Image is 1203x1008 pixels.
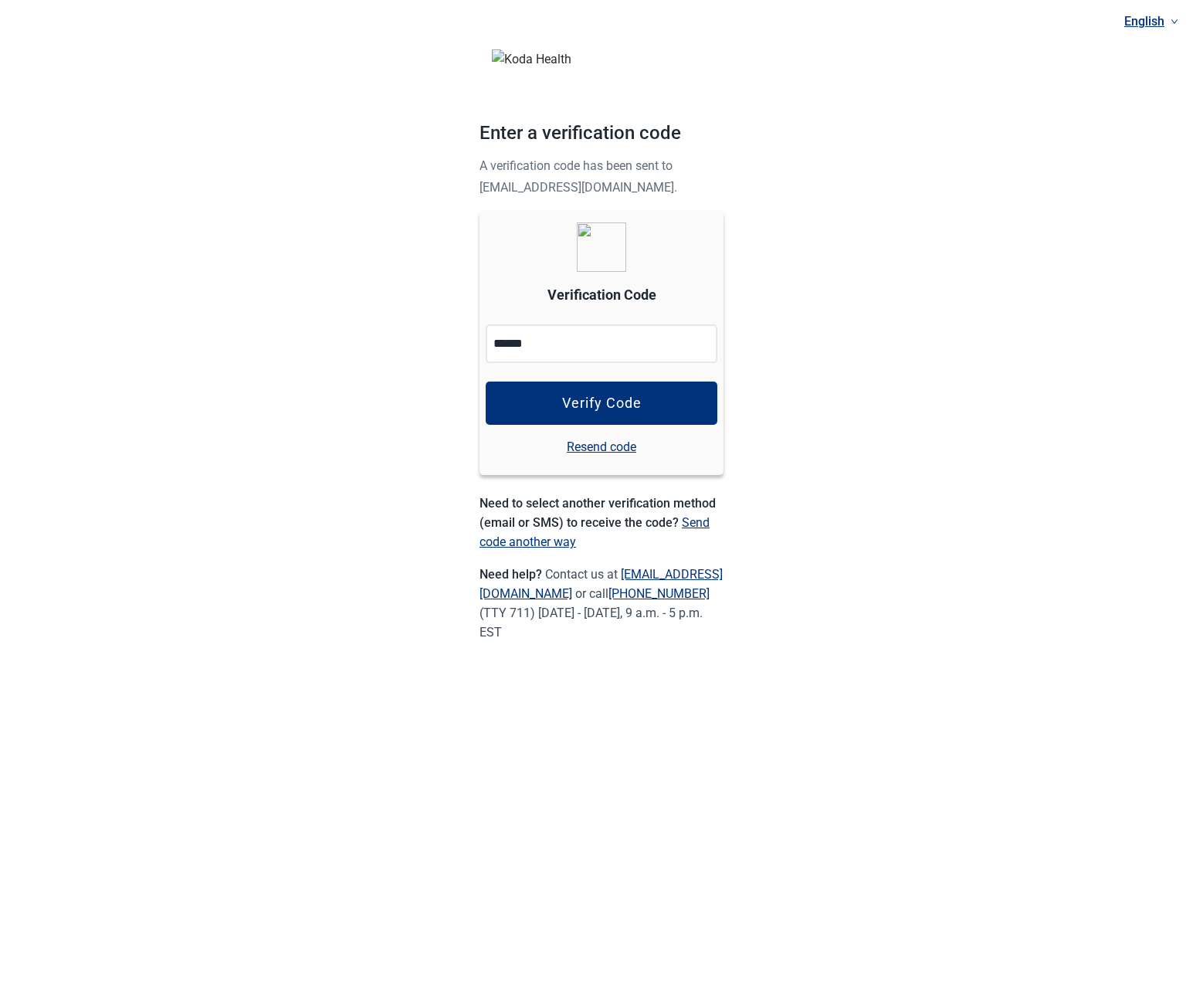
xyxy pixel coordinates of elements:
[547,284,656,306] label: Verification Code
[480,567,723,601] a: [EMAIL_ADDRESS][DOMAIN_NAME]
[480,158,677,195] span: A verification code has been sent to [EMAIL_ADDRESS][DOMAIN_NAME].
[486,382,717,425] button: Verify Code
[480,606,703,640] span: [DATE] - [DATE], 9 a.m. - 5 p.m. EST
[1171,18,1178,25] span: down
[480,586,710,620] span: or call (TTY 711)
[480,567,723,601] span: Contact us at
[480,496,716,530] span: Need to select another verification method (email or SMS) to receive the code?
[480,119,723,154] h1: Enter a verification code
[567,437,636,456] a: Resend code
[1118,8,1184,34] a: Current language: English
[480,567,545,582] span: Need help?
[492,49,711,69] img: Koda Health
[480,19,723,673] main: Main content
[562,395,642,411] div: Verify Code
[608,586,710,601] a: [PHONE_NUMBER]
